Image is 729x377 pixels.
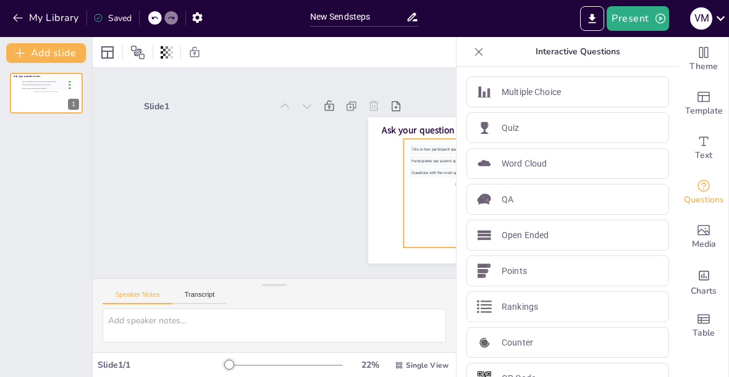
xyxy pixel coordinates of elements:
[6,43,86,63] button: Add slide
[103,291,172,304] button: Speaker Notes
[22,81,69,82] div: This is how participant questions will appear with upvoting functionality.
[14,75,41,78] span: Ask your question here...
[502,336,533,349] p: Counter
[502,229,549,242] p: Open Ended
[502,300,538,313] p: Rankings
[477,299,492,314] img: Rankings icon
[679,81,728,126] div: Add ready made slides
[690,6,712,31] button: V M
[685,104,723,118] span: Template
[502,122,520,135] p: Quiz
[144,101,271,112] div: Slide 1
[98,43,117,62] div: Layout
[406,360,449,370] span: Single View
[355,359,385,371] div: 22 %
[412,159,577,164] div: Participants can submit questions and vote for their favorites.
[10,73,83,114] div: 1
[172,291,227,304] button: Transcript
[679,170,728,215] div: Get real-time input from your audience
[580,6,604,31] button: Export to PowerPoint
[477,85,492,99] img: Multiple Choice icon
[502,157,547,170] p: Word Cloud
[691,284,717,298] span: Charts
[502,86,561,99] p: Multiple Choice
[477,335,492,350] img: Counter icon
[310,8,407,26] input: Insert title
[477,120,492,135] img: Quiz icon
[382,124,482,136] span: Ask your question here...
[98,359,224,371] div: Slide 1 / 1
[679,215,728,259] div: Add images, graphics, shapes or video
[412,147,577,152] div: This is how participant questions will appear with upvoting functionality.
[695,149,712,162] span: Text
[502,193,513,206] p: QA
[489,37,667,67] p: Interactive Questions
[692,238,716,251] span: Media
[22,90,72,93] div: More questions will appear here during the session...
[679,126,728,170] div: Add text boxes
[679,304,728,348] div: Add a table
[410,179,588,189] div: More questions will appear here during the session...
[22,85,69,86] div: Participants can submit questions and vote for their favorites.
[684,193,724,207] span: Questions
[477,263,492,278] img: Points icon
[607,6,668,31] button: Present
[9,8,84,28] button: My Library
[679,37,728,81] div: Change the overall theme
[22,88,69,89] div: Questions with the most upvotes will be highlighted.
[693,326,715,340] span: Table
[93,12,132,24] div: Saved
[689,60,718,73] span: Theme
[68,99,79,110] div: 1
[130,45,145,60] span: Position
[412,170,577,175] div: Questions with the most upvotes will be highlighted.
[477,228,492,242] img: Open Ended icon
[477,192,492,207] img: QA icon
[690,7,712,30] div: V M
[679,259,728,304] div: Add charts and graphs
[477,156,492,171] img: Word Cloud icon
[502,265,527,278] p: Points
